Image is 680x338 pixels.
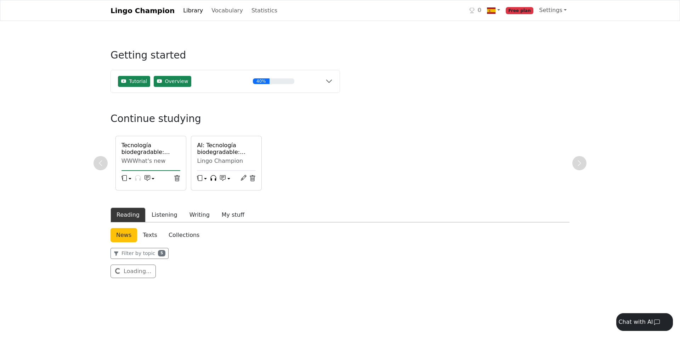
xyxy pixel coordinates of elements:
[249,4,280,18] a: Statistics
[137,228,163,242] a: Texts
[154,76,191,87] button: Overview
[616,313,673,331] button: Chat with AI
[121,142,180,155] a: Tecnología biodegradable: circuitos que desaparecen sin dejar rastro
[146,207,183,222] button: Listening
[216,207,250,222] button: My stuff
[180,4,206,18] a: Library
[506,7,534,14] span: Free plan
[503,3,537,18] a: Free plan
[110,4,175,18] a: Lingo Champion
[110,49,340,67] h3: Getting started
[158,250,165,256] span: 5
[129,78,147,85] span: Tutorial
[487,6,495,15] img: es.svg
[253,78,270,84] div: 40%
[118,76,150,87] button: Tutorial
[110,207,146,222] button: Reading
[197,142,256,155] a: AI: Tecnología biodegradable: circuitos que desaparecen
[183,207,216,222] button: Writing
[197,157,256,165] div: Lingo Champion
[165,78,188,85] span: Overview
[477,6,481,15] span: 0
[536,3,569,17] a: Settings
[110,248,169,259] button: Filter by topic5
[111,70,340,93] button: TutorialOverview40%
[121,157,180,165] div: WWWhat's new
[163,228,205,242] a: Collections
[110,113,358,125] h3: Continue studying
[618,318,653,326] div: Chat with AI
[209,4,246,18] a: Vocabulary
[466,3,484,18] a: 0
[110,228,137,242] a: News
